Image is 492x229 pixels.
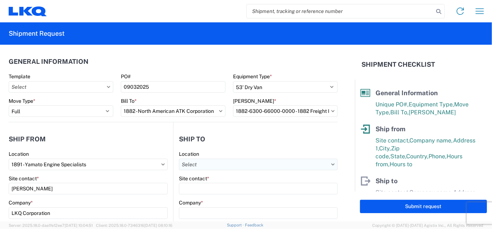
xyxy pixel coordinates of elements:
[179,175,209,182] label: Site contact
[9,151,29,157] label: Location
[390,161,412,168] span: Hours to
[179,199,203,206] label: Company
[9,98,35,104] label: Move Type
[245,223,263,227] a: Feedback
[179,151,199,157] label: Location
[121,98,137,104] label: Bill To
[409,109,456,116] span: [PERSON_NAME]
[121,73,131,80] label: PO#
[9,199,33,206] label: Company
[9,81,113,93] input: Select
[375,89,438,97] span: General Information
[372,222,483,229] span: Copyright © [DATE]-[DATE] Agistix Inc., All Rights Reserved
[227,223,245,227] a: Support
[9,136,46,143] h2: Ship from
[390,109,409,116] span: Bill To,
[9,58,88,65] h2: General Information
[9,175,39,182] label: Site contact
[179,159,338,170] input: Select
[406,153,429,160] span: Country,
[375,125,405,133] span: Ship from
[9,29,65,38] h2: Shipment Request
[233,98,276,104] label: [PERSON_NAME]
[96,223,172,228] span: Client: 2025.18.0-7346316
[409,189,453,196] span: Company name,
[9,73,30,80] label: Template
[9,159,168,170] input: Select
[375,101,409,108] span: Unique PO#,
[179,136,205,143] h2: Ship to
[144,223,172,228] span: [DATE] 08:10:16
[379,145,391,152] span: City,
[375,137,409,144] span: Site contact,
[65,223,93,228] span: [DATE] 10:04:51
[247,4,434,18] input: Shipment, tracking or reference number
[390,153,406,160] span: State,
[9,223,93,228] span: Server: 2025.18.0-daa1fe12ee7
[360,200,487,213] button: Submit request
[409,137,453,144] span: Company name,
[429,153,447,160] span: Phone,
[375,189,409,196] span: Site contact,
[409,101,454,108] span: Equipment Type,
[121,105,225,117] input: Select
[233,105,338,117] input: Select
[233,73,272,80] label: Equipment Type
[375,177,397,185] span: Ship to
[361,60,435,69] h2: Shipment Checklist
